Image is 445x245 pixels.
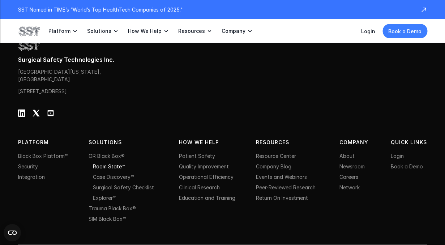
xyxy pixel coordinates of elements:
[48,28,70,34] p: Platform
[87,28,111,34] p: Solutions
[382,24,427,38] a: Book a Demo
[179,163,229,169] a: Quality Improvement
[93,174,134,180] a: Case Discovery™
[93,195,116,201] a: Explorer™
[179,153,215,159] a: Patient Safety
[222,28,245,34] p: Company
[339,138,370,146] p: Company
[256,195,308,201] a: Return On Investment
[18,25,40,37] img: SST logo
[20,42,25,48] img: tab_domain_overview_orange.svg
[18,153,68,159] a: Black Box Platform™
[18,6,413,13] p: SST Named in TIME’s “World’s Top HealthTech Companies of 2025."
[256,138,319,146] p: Resources
[80,43,122,47] div: Keywords by Traffic
[18,87,88,95] p: [STREET_ADDRESS]
[18,39,40,52] img: SST logo
[179,174,234,180] a: Operational Efficiency
[179,195,235,201] a: Education and Training
[93,163,125,169] a: Room State™
[391,163,423,169] a: Book a Demo
[179,184,220,190] a: Clinical Research
[128,28,162,34] p: How We Help
[256,174,307,180] a: Events and Webinars
[339,163,365,169] a: Newsroom
[89,216,126,222] a: SIM Black Box™
[4,224,21,241] button: Open CMP widget
[19,19,80,25] div: Domain: [DOMAIN_NAME]
[256,163,291,169] a: Company Blog
[47,109,54,117] img: Youtube Logo
[12,12,17,17] img: logo_orange.svg
[339,153,355,159] a: About
[18,163,38,169] a: Security
[178,28,205,34] p: Resources
[339,174,358,180] a: Careers
[256,184,316,190] a: Peer-Reviewed Research
[89,153,125,159] a: OR Black Box®
[361,28,375,34] a: Login
[339,184,360,190] a: Network
[18,68,105,83] p: [GEOGRAPHIC_DATA][US_STATE], [GEOGRAPHIC_DATA]
[12,19,17,25] img: website_grey.svg
[391,153,404,159] a: Login
[391,138,427,146] p: QUICK LINKS
[72,42,78,48] img: tab_keywords_by_traffic_grey.svg
[18,174,45,180] a: Integration
[27,43,65,47] div: Domain Overview
[89,138,135,146] p: Solutions
[388,27,422,35] p: Book a Demo
[48,19,78,43] a: Platform
[256,153,296,159] a: Resource Center
[93,184,154,190] a: Surgical Safety Checklist
[20,12,35,17] div: v 4.0.25
[18,138,63,146] p: PLATFORM
[179,138,224,146] p: HOW WE HELP
[89,205,136,211] a: Trauma Black Box®
[18,56,427,64] p: Surgical Safety Technologies Inc.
